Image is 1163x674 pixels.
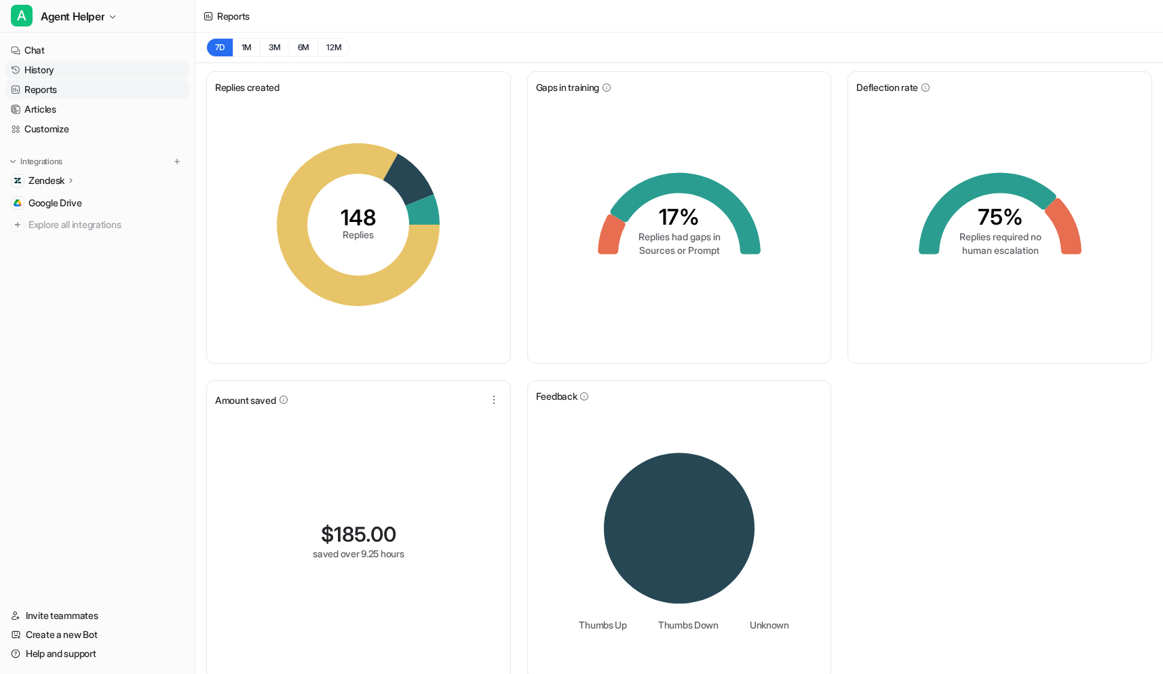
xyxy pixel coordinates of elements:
button: 3M [260,38,289,57]
li: Thumbs Down [649,618,719,632]
a: Customize [5,119,189,138]
button: 6M [289,38,318,57]
div: Reports [217,9,250,23]
button: Integrations [5,155,66,168]
button: 1M [233,38,261,57]
img: expand menu [8,157,18,166]
span: Explore all integrations [28,214,184,236]
a: Google DriveGoogle Drive [5,193,189,212]
button: 7D [206,38,233,57]
span: Google Drive [28,196,82,210]
span: Replies created [215,80,280,94]
p: Zendesk [28,174,64,187]
span: Feedback [536,389,577,403]
a: Invite teammates [5,606,189,625]
span: A [11,5,33,26]
tspan: human escalation [961,244,1038,256]
li: Thumbs Up [569,618,626,632]
tspan: 75% [977,204,1023,230]
span: Gaps in training [536,80,600,94]
a: Help and support [5,644,189,663]
tspan: Replies [343,229,374,240]
img: explore all integrations [11,218,24,231]
img: menu_add.svg [172,157,182,166]
div: saved over 9.25 hours [313,546,404,561]
tspan: Sources or Prompt [638,244,719,256]
a: Articles [5,100,189,119]
a: Create a new Bot [5,625,189,644]
img: Google Drive [14,199,22,207]
tspan: Replies had gaps in [638,231,720,242]
a: Explore all integrations [5,215,189,234]
tspan: 148 [341,204,377,231]
span: Deflection rate [856,80,918,94]
span: Amount saved [215,393,276,407]
a: Reports [5,80,189,99]
span: Agent Helper [41,7,104,26]
tspan: Replies required no [959,231,1041,242]
img: Zendesk [14,176,22,185]
div: $ [321,522,396,546]
button: 12M [318,38,350,57]
span: 185.00 [334,522,396,546]
tspan: 17% [659,204,700,230]
p: Integrations [20,156,62,167]
li: Unknown [740,618,789,632]
a: Chat [5,41,189,60]
a: History [5,60,189,79]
